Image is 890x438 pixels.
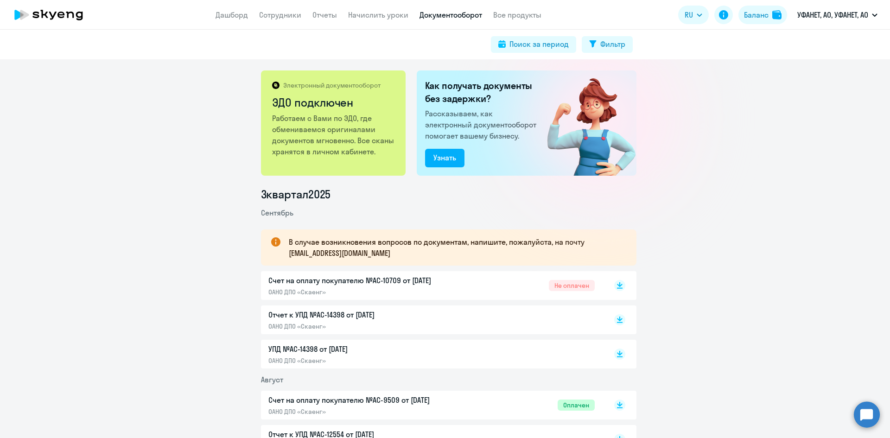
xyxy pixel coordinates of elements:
a: Отчеты [312,10,337,19]
a: Документооборот [420,10,482,19]
a: Счет на оплату покупателю №AC-10709 от [DATE]ОАНО ДПО «Скаенг»Не оплачен [268,275,595,296]
a: Все продукты [493,10,541,19]
h2: Как получать документы без задержки? [425,79,540,105]
span: RU [685,9,693,20]
p: Отчет к УПД №AC-14398 от [DATE] [268,309,463,320]
a: Отчет к УПД №AC-14398 от [DATE]ОАНО ДПО «Скаенг» [268,309,595,330]
p: ОАНО ДПО «Скаенг» [268,322,463,330]
button: Узнать [425,149,464,167]
p: Рассказываем, как электронный документооборот помогает вашему бизнесу. [425,108,540,141]
div: Баланс [744,9,769,20]
p: Электронный документооборот [283,81,381,89]
button: RU [678,6,709,24]
span: Оплачен [558,400,595,411]
p: Счет на оплату покупателю №AC-9509 от [DATE] [268,394,463,406]
img: balance [772,10,782,19]
p: ОАНО ДПО «Скаенг» [268,356,463,365]
button: Балансbalance [738,6,787,24]
a: Счет на оплату покупателю №AC-9509 от [DATE]ОАНО ДПО «Скаенг»Оплачен [268,394,595,416]
h2: ЭДО подключен [272,95,396,110]
p: ОАНО ДПО «Скаенг» [268,288,463,296]
a: УПД №AC-14398 от [DATE]ОАНО ДПО «Скаенг» [268,343,595,365]
p: Счет на оплату покупателю №AC-10709 от [DATE] [268,275,463,286]
span: Не оплачен [549,280,595,291]
li: 3 квартал 2025 [261,187,636,202]
a: Дашборд [216,10,248,19]
span: Август [261,375,283,384]
p: УПД №AC-14398 от [DATE] [268,343,463,355]
button: Поиск за период [491,36,576,53]
a: Сотрудники [259,10,301,19]
button: Фильтр [582,36,633,53]
p: В случае возникновения вопросов по документам, напишите, пожалуйста, на почту [EMAIL_ADDRESS][DOM... [289,236,620,259]
button: УФАНЕТ, АО, УФАНЕТ, АО [793,4,882,26]
p: ОАНО ДПО «Скаенг» [268,407,463,416]
p: Работаем с Вами по ЭДО, где обмениваемся оригиналами документов мгновенно. Все сканы хранятся в л... [272,113,396,157]
div: Узнать [433,152,456,163]
div: Фильтр [600,38,625,50]
p: УФАНЕТ, АО, УФАНЕТ, АО [797,9,868,20]
a: Начислить уроки [348,10,408,19]
span: Сентябрь [261,208,293,217]
div: Поиск за период [509,38,569,50]
img: connected [532,70,636,176]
